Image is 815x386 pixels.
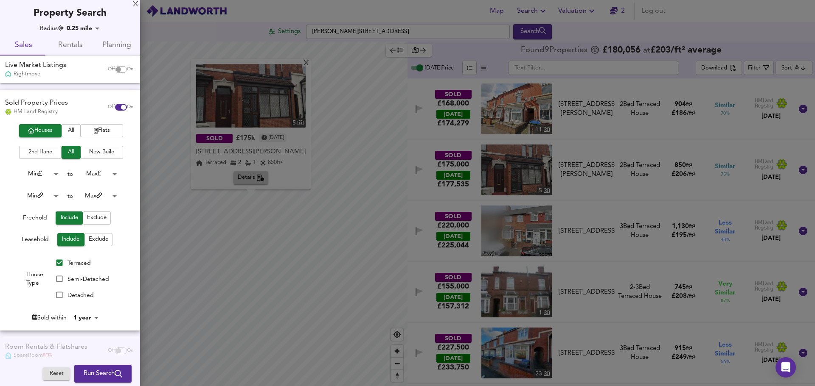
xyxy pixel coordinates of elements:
[57,233,84,246] button: Include
[52,39,88,52] span: Rentals
[89,235,108,244] span: Exclude
[84,368,122,379] span: Run Search
[5,70,66,78] div: Rightmove
[776,357,796,378] div: Open Intercom Messenger
[43,367,70,380] button: Reset
[14,167,61,181] div: Min
[23,126,57,136] span: Houses
[5,98,68,108] div: Sold Property Prices
[127,66,133,73] span: On
[5,39,42,52] span: Sales
[62,235,80,244] span: Include
[14,189,61,203] div: Min
[64,24,102,33] div: 0.25 mile
[67,292,94,298] span: Detached
[66,126,76,136] span: All
[5,71,11,78] img: Rightmove
[67,276,109,282] span: Semi-Detached
[60,213,79,223] span: Include
[98,39,135,52] span: Planning
[67,192,73,200] div: to
[81,146,123,159] button: New Build
[73,167,120,181] div: Max
[23,147,57,157] span: 2nd Hand
[73,189,120,203] div: Max
[67,260,91,266] span: Terraced
[66,147,76,157] span: All
[85,147,119,157] span: New Build
[62,124,81,137] button: All
[108,104,115,111] span: Off
[127,104,133,111] span: On
[19,146,62,159] button: 2nd Hand
[71,314,101,322] div: 1 year
[133,2,138,8] div: X
[67,170,73,178] div: to
[83,211,111,225] button: Exclude
[5,61,66,70] div: Live Market Listings
[32,314,67,322] div: Sold within
[19,124,62,137] button: Houses
[40,24,64,33] div: Radius
[87,213,107,223] span: Exclude
[23,214,47,225] div: Freehold
[62,146,81,159] button: All
[5,109,11,115] img: Land Registry
[22,235,49,246] div: Leasehold
[56,211,83,225] button: Include
[84,233,112,246] button: Exclude
[18,255,51,303] div: House Type
[5,108,68,116] div: HM Land Registry
[85,126,119,136] span: Flats
[47,369,66,379] span: Reset
[108,66,115,73] span: Off
[74,365,132,383] button: Run Search
[81,124,123,137] button: Flats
